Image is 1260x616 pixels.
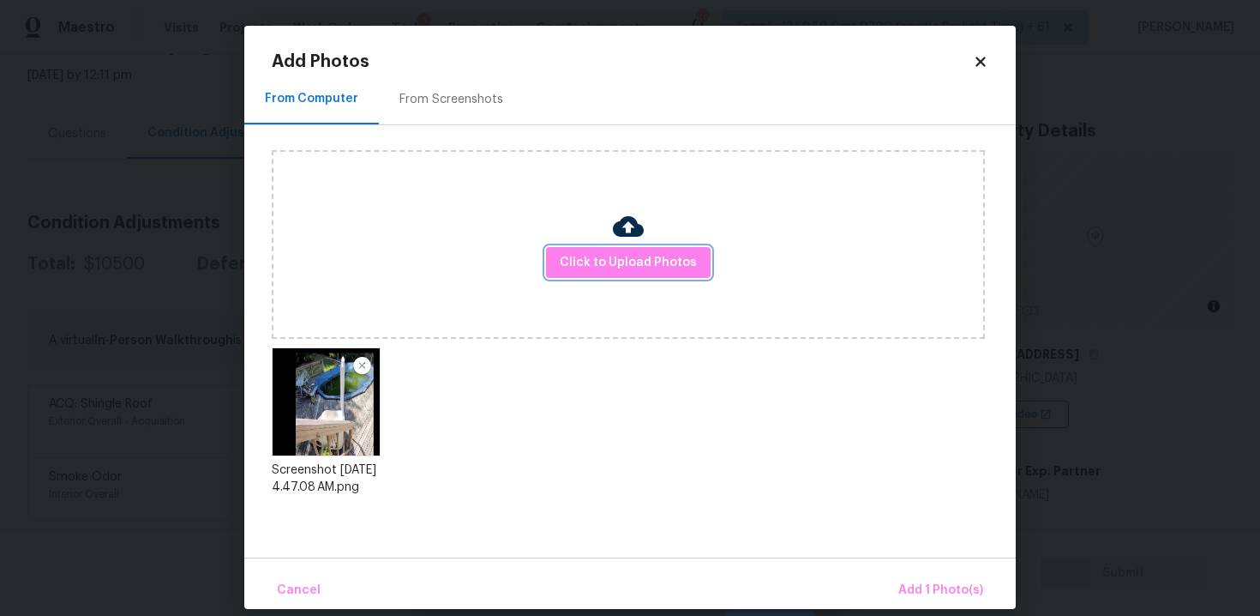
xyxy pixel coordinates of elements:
button: Add 1 Photo(s) [891,572,990,609]
div: From Computer [265,90,358,107]
button: Click to Upload Photos [546,247,711,279]
img: Cloud Upload Icon [613,211,644,242]
div: From Screenshots [399,91,503,108]
span: Add 1 Photo(s) [898,580,983,601]
button: Cancel [270,572,327,609]
h2: Add Photos [272,53,973,70]
span: Click to Upload Photos [560,252,697,274]
span: Cancel [277,580,321,601]
div: Screenshot [DATE] 4.47.08 AM.png [272,462,381,496]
